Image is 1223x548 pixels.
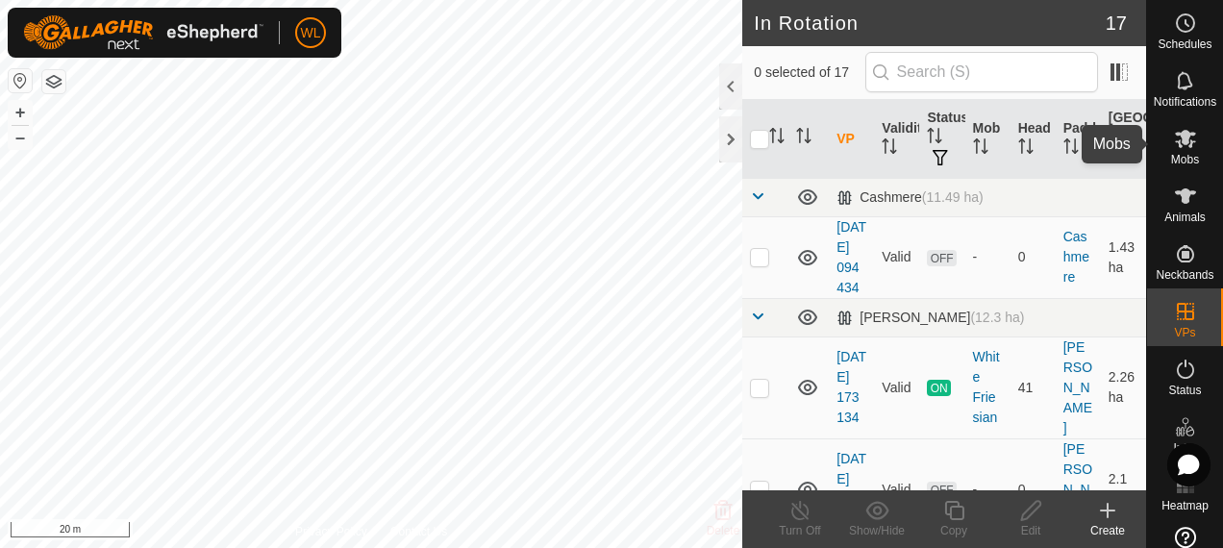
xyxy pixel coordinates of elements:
td: 2.26 ha [1101,336,1146,438]
th: Validity [874,100,919,179]
th: Mob [965,100,1011,179]
p-sorticon: Activate to sort [882,141,897,157]
a: Contact Us [390,523,447,540]
button: Reset Map [9,69,32,92]
th: Status [919,100,964,179]
span: (11.49 ha) [922,189,984,205]
img: Gallagher Logo [23,15,263,50]
div: White Friesian [973,347,1003,428]
a: [DATE] 094434 [836,219,866,295]
p-sorticon: Activate to sort [1063,141,1079,157]
button: – [9,126,32,149]
a: [PERSON_NAME] [1063,339,1092,436]
th: [GEOGRAPHIC_DATA] Area [1101,100,1146,179]
a: [DATE] 173134 [836,349,866,425]
a: [PERSON_NAME] [1063,441,1092,537]
div: - [973,480,1003,500]
div: Turn Off [761,522,838,539]
span: Infra [1173,442,1196,454]
td: 2.1 ha [1101,438,1146,540]
span: Schedules [1158,38,1211,50]
th: VP [829,100,874,179]
td: Valid [874,336,919,438]
a: [DATE] 120939 [836,451,866,527]
p-sorticon: Activate to sort [769,131,785,146]
span: Heatmap [1161,500,1209,511]
span: Neckbands [1156,269,1213,281]
div: Show/Hide [838,522,915,539]
th: Paddock [1056,100,1101,179]
span: 17 [1106,9,1127,37]
div: Edit [992,522,1069,539]
span: 0 selected of 17 [754,62,864,83]
span: Status [1168,385,1201,396]
span: OFF [927,250,956,266]
th: Head [1011,100,1056,179]
div: Create [1069,522,1146,539]
td: 1.43 ha [1101,216,1146,298]
div: Copy [915,522,992,539]
button: Map Layers [42,70,65,93]
a: Privacy Policy [295,523,367,540]
input: Search (S) [865,52,1098,92]
span: Notifications [1154,96,1216,108]
span: ON [927,380,950,396]
div: Cashmere [836,189,983,206]
p-sorticon: Activate to sort [1018,141,1034,157]
p-sorticon: Activate to sort [796,131,811,146]
div: [PERSON_NAME] [836,310,1024,326]
span: (12.3 ha) [970,310,1024,325]
span: OFF [927,482,956,498]
span: Mobs [1171,154,1199,165]
td: 0 [1011,216,1056,298]
div: - [973,247,1003,267]
td: 0 [1011,438,1056,540]
td: Valid [874,216,919,298]
span: WL [301,23,321,43]
p-sorticon: Activate to sort [1109,151,1124,166]
a: Cashmere [1063,229,1089,285]
button: + [9,101,32,124]
p-sorticon: Activate to sort [973,141,988,157]
span: VPs [1174,327,1195,338]
td: Valid [874,438,919,540]
h2: In Rotation [754,12,1106,35]
p-sorticon: Activate to sort [927,131,942,146]
td: 41 [1011,336,1056,438]
span: Animals [1164,212,1206,223]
